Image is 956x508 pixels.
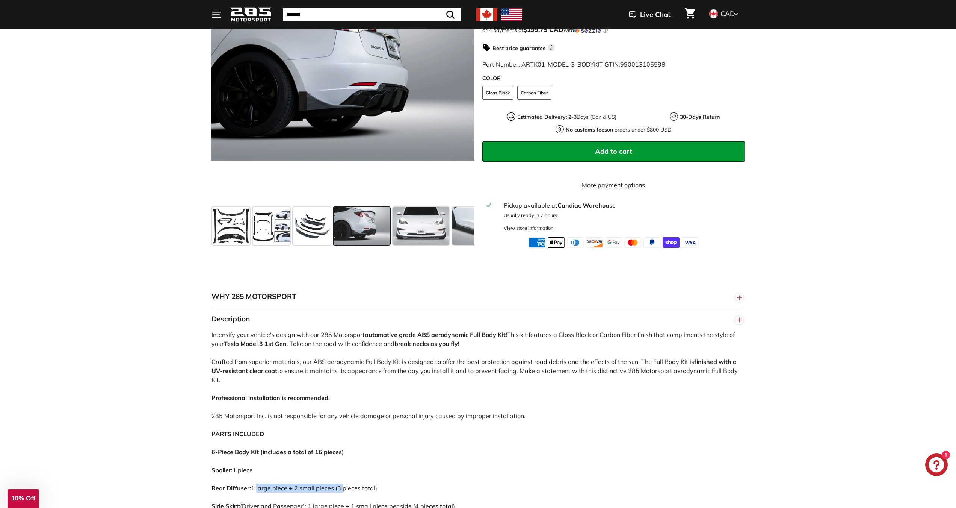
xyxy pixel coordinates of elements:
label: COLOR [482,74,745,82]
span: 10% Off [11,495,35,502]
span: $199.75 CAD [523,26,563,33]
img: google_pay [605,237,622,248]
img: Sezzle [574,27,601,34]
button: Live Chat [619,5,680,24]
img: american_express [529,237,545,248]
strong: Professional installation is recommended. [211,394,330,402]
img: paypal [643,237,660,248]
div: or 4 payments of with [482,26,745,34]
a: Cart [680,2,699,27]
img: apple_pay [548,237,565,248]
img: Logo_285_Motorsport_areodynamics_components [230,6,272,24]
p: Days (Can & US) [517,113,616,121]
img: master [624,237,641,248]
div: View store information [504,224,554,232]
strong: Candiac Warehouse [557,202,616,209]
p: on orders under $800 USD [566,126,671,134]
span: i [548,44,555,51]
img: discover [586,237,603,248]
button: Add to cart [482,141,745,162]
strong: Rear Diffuser: [211,484,251,492]
div: 10% Off [8,489,39,508]
img: diners_club [567,237,584,248]
strong: Spoiler: [211,466,233,474]
div: or 4 payments of$199.75 CADwithSezzle Click to learn more about Sezzle [482,26,745,34]
p: Usually ready in 2 hours [504,212,740,219]
span: Add to cart [595,147,632,156]
button: WHY 285 MOTORSPORT [211,285,745,308]
strong: Tesla Model 3 1st Gen [224,340,287,347]
span: Live Chat [640,10,671,20]
strong: Estimated Delivery: 2-3 [517,114,577,120]
input: Search [283,8,461,21]
span: Part Number: ARTK01-MODEL-3-BODYKIT GTIN: [482,61,665,68]
span: CAD [720,9,735,18]
strong: break necks as you fly! [394,340,459,347]
strong: PARTS INCLUDED 6-Piece Body Kit (includes a total of 16 pieces) [211,430,344,456]
a: More payment options [482,180,745,190]
div: Pickup available at [504,201,740,210]
span: 990013105598 [620,61,665,68]
strong: Best price guarantee [492,45,546,52]
button: Description [211,308,745,331]
strong: No customs fees [566,126,607,133]
inbox-online-store-chat: Shopify online store chat [923,453,950,478]
strong: automative grade ABS aerodynamic Full Body Kit! [365,331,507,338]
strong: 30-Days Return [680,114,720,120]
img: shopify_pay [663,237,680,248]
img: visa [682,237,699,248]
